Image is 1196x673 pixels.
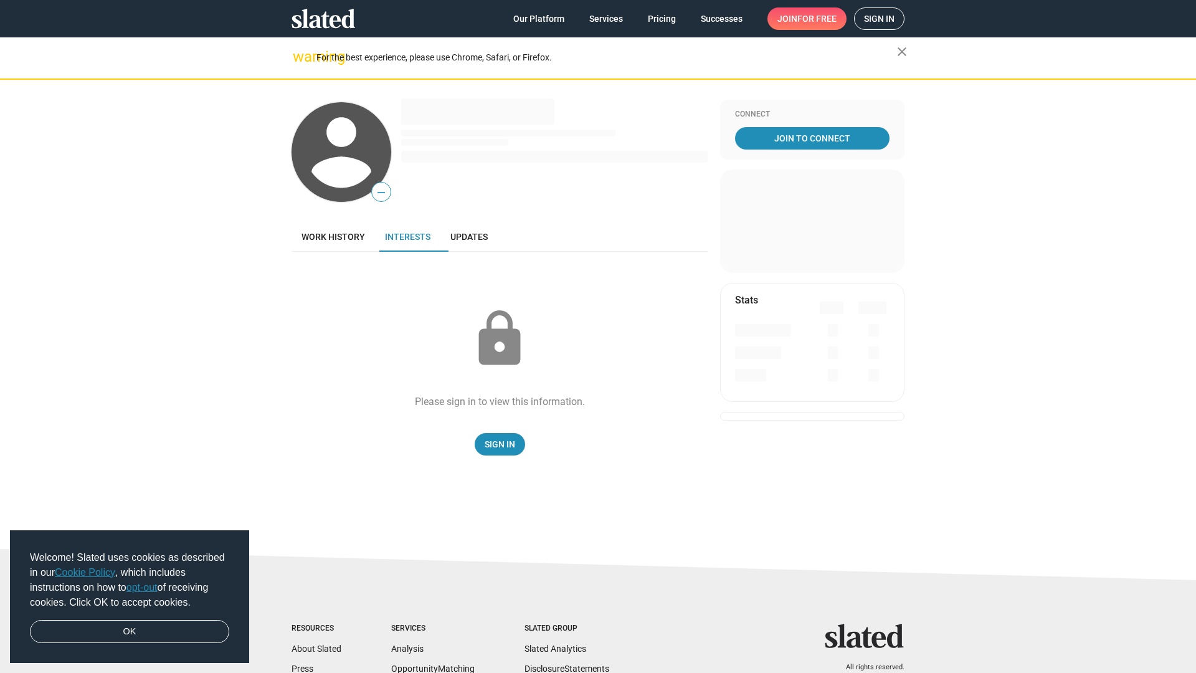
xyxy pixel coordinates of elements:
a: About Slated [292,644,341,654]
div: For the best experience, please use Chrome, Safari, or Firefox. [316,49,897,66]
span: Sign in [864,8,895,29]
a: Updates [440,222,498,252]
mat-card-title: Stats [735,294,758,307]
a: Interests [375,222,440,252]
div: Resources [292,624,341,634]
span: Join [777,7,837,30]
div: Connect [735,110,890,120]
span: Join To Connect [738,127,887,150]
a: dismiss cookie message [30,620,229,644]
span: Pricing [648,7,676,30]
span: Work history [301,232,365,242]
a: Our Platform [503,7,574,30]
div: cookieconsent [10,530,249,664]
a: Cookie Policy [55,567,115,578]
a: Sign In [475,433,525,456]
span: Successes [701,7,743,30]
span: — [372,184,391,201]
span: Our Platform [513,7,564,30]
a: Services [579,7,633,30]
a: Successes [691,7,752,30]
div: Please sign in to view this information. [415,395,585,408]
mat-icon: lock [468,308,531,370]
div: Slated Group [524,624,609,634]
span: Services [589,7,623,30]
div: Services [391,624,475,634]
a: Slated Analytics [524,644,586,654]
mat-icon: warning [293,49,308,64]
a: Joinfor free [767,7,847,30]
span: for free [797,7,837,30]
a: Join To Connect [735,127,890,150]
a: Pricing [638,7,686,30]
span: Welcome! Slated uses cookies as described in our , which includes instructions on how to of recei... [30,550,229,610]
span: Interests [385,232,430,242]
span: Sign In [485,433,515,456]
a: Sign in [854,7,904,30]
a: Work history [292,222,375,252]
mat-icon: close [895,44,909,59]
a: Analysis [391,644,424,654]
a: opt-out [126,582,158,593]
span: Updates [450,232,488,242]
